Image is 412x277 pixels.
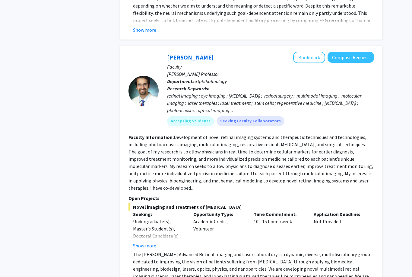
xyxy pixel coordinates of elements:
[128,134,174,140] b: Faculty Information:
[167,92,374,114] div: retinal imaging ; eye imaging ; [MEDICAL_DATA] ; retinal surgery ; multimodal imaging ; molecular...
[5,250,26,272] iframe: Chat
[167,116,214,126] mat-chip: Accepting Students
[128,195,374,202] p: Open Projects
[133,242,156,249] button: Show more
[133,26,156,34] button: Show more
[189,211,249,249] div: Academic Credit, Volunteer
[167,70,374,78] p: [PERSON_NAME] Professor
[328,52,374,63] button: Compose Request to Yannis Paulus
[254,211,305,218] p: Time Commitment:
[193,211,245,218] p: Opportunity Type:
[128,203,374,211] span: Novel imaging and Treatment of [MEDICAL_DATA]
[249,211,309,249] div: 10 - 15 hours/week
[293,52,325,63] button: Add Yannis Paulus to Bookmarks
[167,63,374,70] p: Faculty
[133,211,184,218] p: Seeking:
[167,85,210,92] b: Research Keywords:
[309,211,369,249] div: Not Provided
[217,116,284,126] mat-chip: Seeking Faculty Collaborators
[196,78,227,84] span: Ophthalmology
[167,53,214,61] a: [PERSON_NAME]
[128,134,373,191] fg-read-more: Development of novel retinal imaging systems and therapeutic techniques and technologies, includi...
[167,78,196,84] b: Departments:
[314,211,365,218] p: Application Deadline:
